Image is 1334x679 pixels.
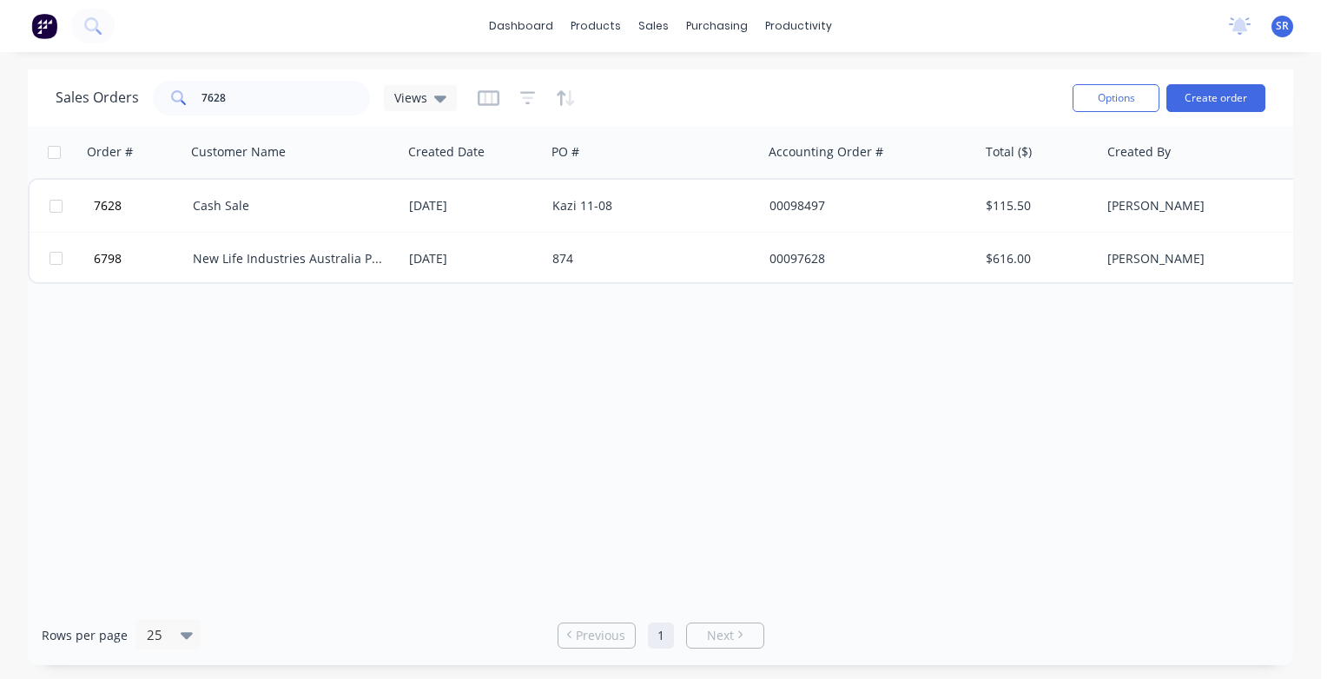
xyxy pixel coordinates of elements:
a: Page 1 is your current page [648,623,674,649]
button: Options [1073,84,1159,112]
div: Created By [1107,143,1171,161]
div: [PERSON_NAME] [1107,250,1300,267]
button: Create order [1166,84,1265,112]
div: Cash Sale [193,197,386,214]
div: Created Date [408,143,485,161]
button: 7628 [89,180,193,232]
div: Kazi 11-08 [552,197,745,214]
div: [DATE] [409,197,538,214]
div: Accounting Order # [769,143,883,161]
span: Views [394,89,427,107]
span: Next [707,627,734,644]
span: Rows per page [42,627,128,644]
div: purchasing [677,13,756,39]
a: Next page [687,627,763,644]
div: Customer Name [191,143,286,161]
div: [PERSON_NAME] [1107,197,1300,214]
div: Total ($) [986,143,1032,161]
span: Previous [576,627,625,644]
div: 874 [552,250,745,267]
div: Order # [87,143,133,161]
button: 6798 [89,233,193,285]
div: New Life Industries Australia Pty Ltd [193,250,386,267]
ul: Pagination [551,623,771,649]
div: products [562,13,630,39]
a: Previous page [558,627,635,644]
img: Factory [31,13,57,39]
div: 00097628 [769,250,962,267]
input: Search... [201,81,371,115]
div: [DATE] [409,250,538,267]
span: 7628 [94,197,122,214]
span: 6798 [94,250,122,267]
span: SR [1276,18,1289,34]
h1: Sales Orders [56,89,139,106]
div: sales [630,13,677,39]
div: PO # [551,143,579,161]
div: $115.50 [986,197,1087,214]
div: 00098497 [769,197,962,214]
div: productivity [756,13,841,39]
a: dashboard [480,13,562,39]
div: $616.00 [986,250,1087,267]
